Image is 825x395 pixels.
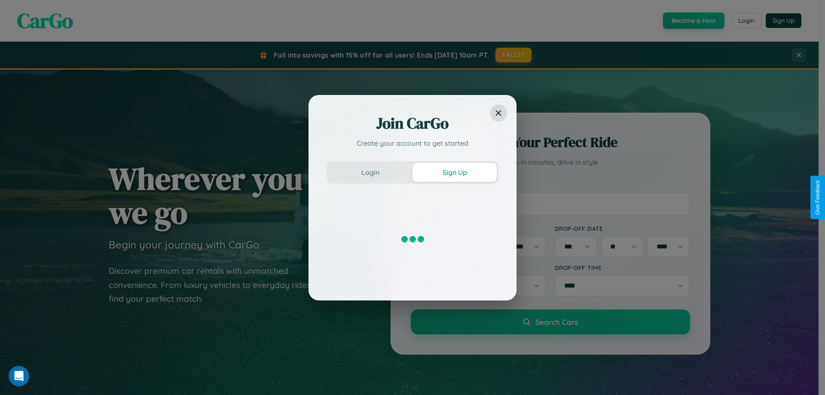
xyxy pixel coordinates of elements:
iframe: Intercom live chat [9,366,29,386]
button: Login [328,163,412,182]
h2: Join CarGo [327,113,498,134]
div: Give Feedback [815,180,821,215]
p: Create your account to get started [327,138,498,148]
button: Sign Up [412,163,497,182]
